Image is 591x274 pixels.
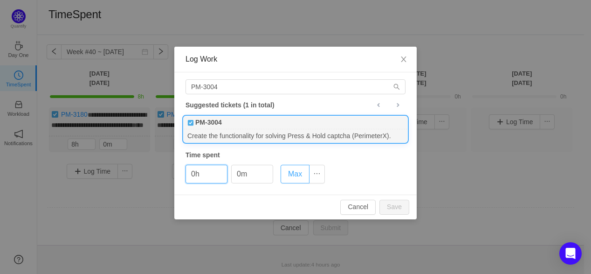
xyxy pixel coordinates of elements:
[340,200,376,215] button: Cancel
[400,56,407,63] i: icon: close
[559,242,582,265] div: Open Intercom Messenger
[281,165,309,183] button: Max
[186,79,405,94] input: Search
[379,200,409,215] button: Save
[184,129,407,142] div: Create the functionality for solving Press & Hold captcha (PerimeterX).
[391,47,417,73] button: Close
[393,84,400,90] i: icon: search
[195,118,222,127] b: PM-3004
[187,119,194,126] img: 10738
[186,54,405,64] div: Log Work
[186,99,405,111] div: Suggested tickets (1 in total)
[186,150,405,160] div: Time spent
[309,165,325,183] button: icon: ellipsis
